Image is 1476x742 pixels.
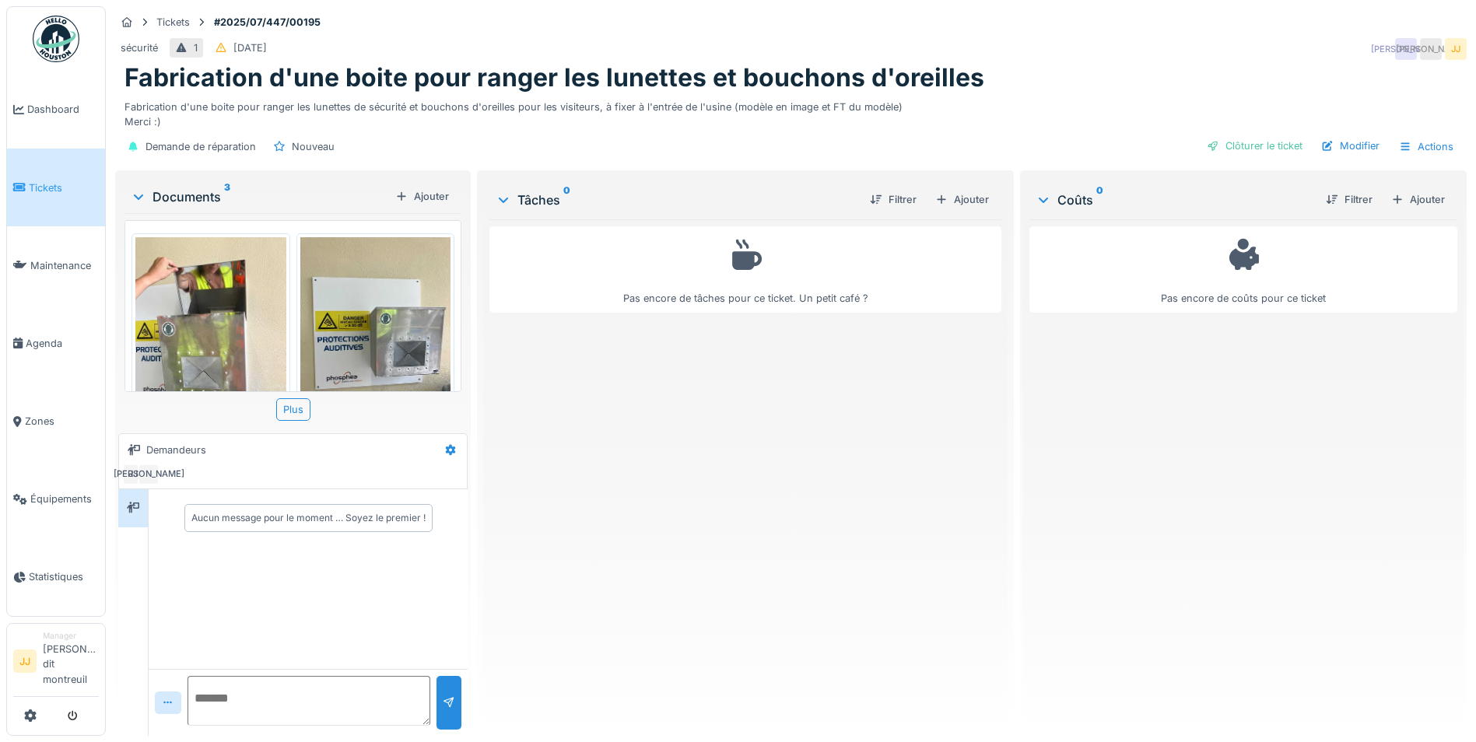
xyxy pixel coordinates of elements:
a: Zones [7,383,105,460]
div: [PERSON_NAME] [1395,38,1417,60]
div: [PERSON_NAME] [1420,38,1442,60]
div: Plus [276,398,310,421]
div: Ajouter [1385,189,1451,210]
div: Documents [131,187,389,206]
div: [PERSON_NAME] [138,464,160,485]
div: Demande de réparation [145,139,256,154]
a: Dashboard [7,71,105,149]
span: Statistiques [29,569,99,584]
div: Demandeurs [146,443,206,457]
a: Maintenance [7,226,105,304]
div: sécurité [121,40,158,55]
div: Ajouter [389,186,455,207]
span: Équipements [30,492,99,506]
a: Agenda [7,304,105,382]
div: Clôturer le ticket [1201,135,1309,156]
a: Statistiques [7,538,105,616]
div: Pas encore de coûts pour ce ticket [1040,233,1447,306]
div: Pas encore de tâches pour ce ticket. Un petit café ? [500,233,991,306]
div: Actions [1392,135,1460,158]
div: Tâches [496,191,857,209]
span: Maintenance [30,258,99,273]
div: Ajouter [929,189,995,210]
sup: 0 [563,191,570,209]
li: JJ [13,649,37,673]
div: JJ [122,464,144,485]
div: Modifier [1315,135,1386,156]
div: [DATE] [233,40,267,55]
div: JJ [1445,38,1467,60]
span: Dashboard [27,102,99,117]
img: Badge_color-CXgf-gQk.svg [33,16,79,62]
img: toylefkwufd6h9rjoneqzpj0cca2 [300,237,451,438]
div: Filtrer [1320,189,1379,210]
a: Équipements [7,460,105,538]
sup: 3 [224,187,230,206]
div: Filtrer [864,189,923,210]
img: 9o5rcf2r5i9q580ep7e9mqisk3ug [135,237,286,438]
div: Nouveau [292,139,335,154]
h1: Fabrication d'une boite pour ranger les lunettes et bouchons d'oreilles [124,63,984,93]
div: 1 [194,40,198,55]
div: Coûts [1036,191,1313,209]
div: Manager [43,630,99,642]
span: Tickets [29,180,99,195]
sup: 0 [1096,191,1103,209]
a: JJ Manager[PERSON_NAME] dit montreuil [13,630,99,697]
div: Fabrication d'une boite pour ranger les lunettes de sécurité et bouchons d'oreilles pour les visi... [124,93,1457,129]
a: Tickets [7,149,105,226]
div: Aucun message pour le moment … Soyez le premier ! [191,511,426,525]
strong: #2025/07/447/00195 [208,15,327,30]
li: [PERSON_NAME] dit montreuil [43,630,99,693]
span: Agenda [26,336,99,351]
div: Tickets [156,15,190,30]
span: Zones [25,414,99,429]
